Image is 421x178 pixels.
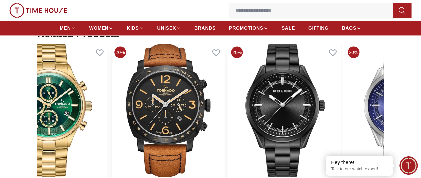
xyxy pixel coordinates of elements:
a: PROMOTIONS [229,22,268,34]
a: BRANDS [194,22,216,34]
span: PROMOTIONS [229,25,263,31]
a: SALE [282,22,295,34]
span: SALE [282,25,295,31]
img: Tornado Lumina Chronosphere Men's Black Dial Chronograph Watch - T9102-BLEB [112,44,225,177]
span: BRANDS [194,25,216,31]
span: 20% [348,46,359,58]
a: KIDS [127,22,144,34]
img: POLICE GRILLE Men's Chronograph Black Dial Watch - PEWJG0018201 [228,44,341,177]
a: MEN [60,22,76,34]
span: 20% [114,46,126,58]
a: WOMEN [89,22,114,34]
span: BAGS [342,25,356,31]
span: WOMEN [89,25,109,31]
a: GIFTING [308,22,329,34]
div: View All [357,31,384,37]
span: 20% [231,46,243,58]
span: MEN [60,25,71,31]
span: KIDS [127,25,139,31]
div: Hey there! [331,159,388,166]
span: GIFTING [308,25,329,31]
img: ... [9,3,67,18]
a: UNISEX [157,22,181,34]
span: UNISEX [157,25,176,31]
div: Chat Widget [399,156,418,175]
a: BAGS [342,22,361,34]
p: Talk to our watch expert! [331,166,388,172]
